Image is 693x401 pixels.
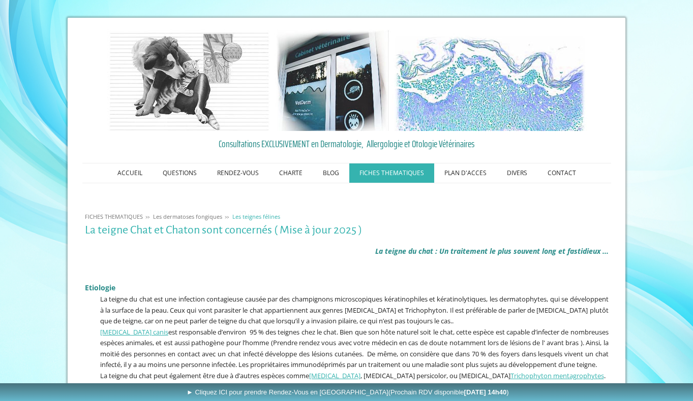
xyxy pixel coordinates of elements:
[85,136,609,151] a: Consultations EXCLUSIVEMENT en Dermatologie, Allergologie et Otologie Vétérinaires
[82,213,145,220] a: FICHES THEMATIQUES
[375,246,609,256] span: La teigne du chat : Un traitement le plus souvent long et fastidieux ...
[153,163,207,183] a: QUESTIONS
[269,163,313,183] a: CHARTE
[230,213,283,220] a: Les teignes félines
[537,163,586,183] a: CONTACT
[85,283,115,292] span: Etiologie
[510,371,604,380] a: Trichophyton mentagrophytes
[388,388,509,396] span: (Prochain RDV disponible )
[150,213,225,220] a: Les dermatoses fongiques
[100,327,609,370] span: est responsable d’environ 95 % des teignes chez le chat. Bien que son hôte naturel soit le chat, ...
[313,163,349,183] a: BLOG
[107,163,153,183] a: ACCUEIL
[100,294,609,325] span: La teigne du chat est une infection contagieuse causée par des champignons microscopiques kératin...
[349,163,434,183] a: FICHES THEMATIQUES
[187,388,509,396] span: ► Cliquez ICI pour prendre Rendez-Vous en [GEOGRAPHIC_DATA]
[232,213,280,220] span: Les teignes félines
[309,371,360,380] a: [MEDICAL_DATA]
[85,224,609,237] h1: La teigne Chat et Chaton sont concernés ( Mise à jour 2025 )
[464,388,507,396] b: [DATE] 14h40
[207,163,269,183] a: RENDEZ-VOUS
[85,213,143,220] span: FICHES THEMATIQUES
[497,163,537,183] a: DIVERS
[100,327,168,337] a: [MEDICAL_DATA] canis
[434,163,497,183] a: PLAN D'ACCES
[153,213,222,220] span: Les dermatoses fongiques
[100,371,606,380] span: La teigne du chat peut également être due à d’autres espèces comme , [MEDICAL_DATA] persicolor, o...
